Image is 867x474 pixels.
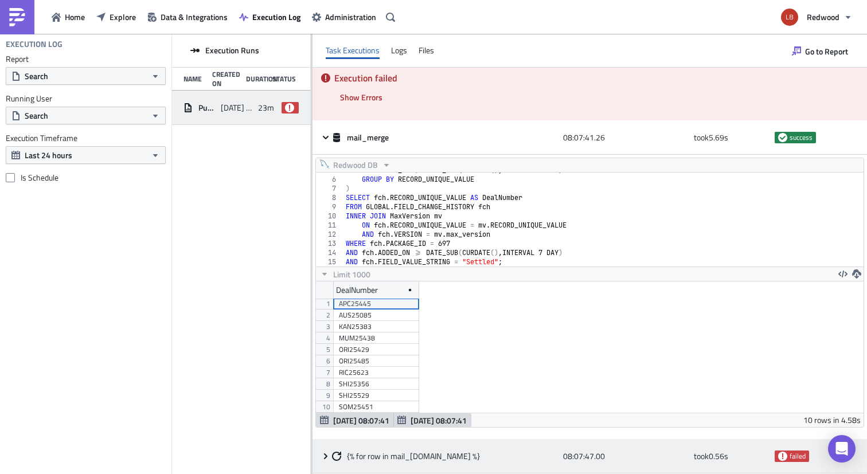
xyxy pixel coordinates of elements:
button: Redwood DB [316,158,395,172]
span: Redwood DB [333,158,378,172]
span: Explore [110,11,136,23]
div: MUM25438 [339,332,413,344]
div: 7 [316,184,343,193]
div: SHI25356 [339,378,413,390]
button: Administration [306,8,382,26]
button: Limit 1000 [316,267,374,281]
img: Avatar [780,7,799,27]
span: Execution Log [252,11,300,23]
h5: Execution failed [334,73,858,83]
div: KAN25383 [339,321,413,332]
span: Search [25,109,48,122]
span: Search [25,70,48,82]
span: failed [778,452,787,461]
span: {% for row in mail_[DOMAIN_NAME] %} [347,451,480,461]
span: Go to Report [805,45,848,57]
span: Pure Trade Settled Document Pack [198,103,215,113]
div: took 0.56 s [694,446,769,467]
button: Search [6,67,166,85]
span: Limit 1000 [333,268,370,280]
span: success [778,133,787,142]
div: 6 [316,175,343,184]
span: 23m 37s [258,103,289,113]
span: [DATE] 08:07:41 [333,414,389,426]
button: Last 24 hours [6,146,166,164]
label: Execution Timeframe [6,133,166,143]
div: AUS25085 [339,310,413,321]
button: Go to Report [786,42,854,60]
span: Home [65,11,85,23]
label: Is Schedule [6,173,166,183]
div: Duration [246,75,267,83]
div: Name [183,75,206,83]
div: 13 [316,239,343,248]
div: RIC25623 [339,367,413,378]
div: 14 [316,248,343,257]
button: Show Errors [334,88,388,106]
div: SHI25529 [339,390,413,401]
div: took 5.69 s [694,127,769,148]
span: mail_merge [347,132,390,143]
span: Show Errors [340,91,382,103]
div: 08:07:47.00 [563,446,688,467]
label: Running User [6,93,166,104]
div: 9 [316,202,343,211]
button: Data & Integrations [142,8,233,26]
div: 12 [316,230,343,239]
button: Redwood [774,5,858,30]
div: Status [272,75,293,83]
div: Task Executions [326,42,380,59]
div: Created On [212,70,240,88]
div: 11 [316,221,343,230]
button: Search [6,107,166,124]
span: [DATE] 08:04 [221,103,252,113]
div: APC25445 [339,298,413,310]
div: Open Intercom Messenger [828,435,856,463]
div: 8 [316,193,343,202]
h4: Execution Log [6,39,63,49]
div: ORI25429 [339,344,413,355]
span: failed [790,452,806,461]
button: [DATE] 08:07:41 [393,413,471,427]
span: [DATE] 08:07:41 [411,414,467,426]
label: Report [6,54,166,64]
div: ORI25485 [339,355,413,367]
div: DealNumber [336,281,378,299]
span: Administration [325,11,376,23]
span: Last 24 hours [25,149,72,161]
span: success [790,133,813,142]
img: PushMetrics [8,8,26,26]
button: [DATE] 08:07:41 [316,413,394,427]
button: Execution Log [233,8,306,26]
div: SOM25451 [339,401,413,413]
div: Logs [391,42,407,59]
span: Execution Runs [205,45,259,56]
div: Files [419,42,434,59]
button: Explore [91,8,142,26]
div: 08:07:41.26 [563,127,688,148]
div: 10 rows in 4.58s [803,413,861,427]
span: Redwood [807,11,839,23]
div: 15 [316,257,343,267]
button: Home [46,8,91,26]
div: 10 [316,211,343,221]
span: failed [285,103,294,112]
span: Data & Integrations [161,11,228,23]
